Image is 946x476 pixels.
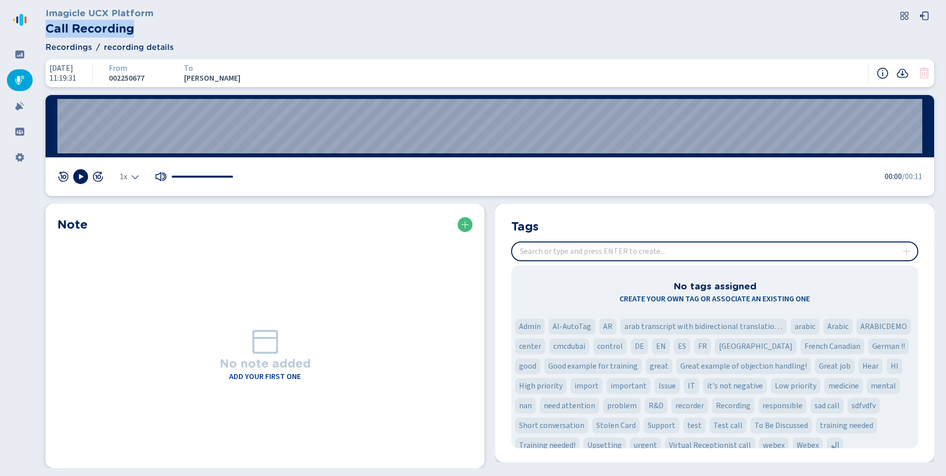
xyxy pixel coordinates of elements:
[712,398,755,414] div: Tag 'Recording'
[674,338,690,354] div: Tag 'ES'
[587,439,622,451] span: Upsetting
[719,340,793,352] span: [GEOGRAPHIC_DATA]
[7,121,33,143] div: Groups
[652,338,670,354] div: Tag 'EN'
[635,340,644,352] span: DE
[7,44,33,65] div: Dashboard
[7,146,33,168] div: Settings
[155,171,167,183] svg: volume-up-fill
[751,418,812,433] div: Tag 'To Be Discussed'
[7,95,33,117] div: Alarms
[92,171,104,183] svg: jump-forward
[46,6,153,20] h3: Imagicle UCX Platform
[570,378,603,394] div: Tag 'import'
[867,378,900,394] div: Tag 'mental'
[544,400,595,412] span: need attention
[877,67,889,79] button: Recording information
[716,400,751,412] span: Recording
[620,319,787,334] div: Tag 'arab transcript with bidirectional translation 'fashion''
[7,69,33,91] div: Recordings
[553,340,585,352] span: cmcdubai
[77,173,85,181] svg: play
[515,437,579,453] div: Tag 'Training needed!'
[659,380,676,392] span: Issue
[631,338,648,354] div: Tag 'DE'
[758,398,806,414] div: Tag 'responsible'
[687,420,702,431] span: test
[648,420,675,431] span: Support
[519,400,532,412] span: nan
[671,398,708,414] div: Tag 'recorder'
[862,360,879,372] span: Hear
[763,439,785,451] span: webex
[15,101,25,111] svg: alarm-filled
[656,340,666,352] span: EN
[549,319,595,334] div: Tag 'AI-AutoTag'
[184,74,240,83] span: [PERSON_NAME]
[630,437,661,453] div: Tag 'urgent'
[519,439,575,451] span: Training needed!
[519,380,563,392] span: High priority
[795,321,815,333] span: arabic
[827,321,849,333] span: Arabic
[885,171,902,183] span: 00:00
[46,42,92,53] span: Recordings
[669,439,751,451] span: Virtual Receptionist call
[676,358,811,374] div: Tag 'Great example of objection handling!'
[791,319,819,334] div: Tag 'arabic'
[678,340,686,352] span: ES
[824,378,863,394] div: Tag 'medicine'
[184,64,193,73] span: To
[819,360,851,372] span: Great job
[703,378,767,394] div: Tag 'it's not negative'
[104,42,174,53] span: recording details
[511,218,539,234] h2: Tags
[851,400,876,412] span: sdfvdfv
[649,400,663,412] span: R&D
[15,127,25,137] svg: groups-filled
[709,418,747,433] div: Tag 'Test call'
[120,173,139,181] div: Select the playback speed
[887,358,902,374] div: Tag 'HI'
[599,319,616,334] div: Tag 'AR'
[918,67,930,79] button: Your role doesn't allow you to delete this conversation
[607,378,651,394] div: Tag 'important'
[645,398,667,414] div: Tag 'R&D'
[607,400,637,412] span: problem
[592,418,640,433] div: Tag 'Stolen Card'
[515,418,588,433] div: Tag 'Short conversation'
[683,418,706,433] div: Tag 'test'
[646,358,672,374] div: Tag 'great'
[15,75,25,85] svg: mic-fill
[548,360,638,372] span: Good example for training
[57,171,69,183] button: skip 10 sec rev [Hotkey: arrow-left]
[828,380,859,392] span: medicine
[597,340,623,352] span: control
[519,420,584,431] span: Short conversation
[872,340,905,352] span: German !!
[57,171,69,183] svg: jump-back
[49,74,76,83] span: 11:19:31
[823,319,852,334] div: Tag 'Arabic'
[684,378,699,394] div: Tag 'IT'
[713,420,743,431] span: Test call
[655,378,680,394] div: Tag 'Issue'
[804,340,860,352] span: French Canadian
[553,321,591,333] span: AI-AutoTag
[891,360,899,372] span: HI
[515,319,545,334] div: Tag 'Admin'
[131,173,139,181] svg: chevron-down
[816,418,877,433] div: Tag 'training needed'
[92,171,104,183] button: skip 10 sec fwd [Hotkey: arrow-right]
[877,67,889,79] svg: info-circle
[593,338,627,354] div: Tag 'control'
[549,338,589,354] div: Tag 'cmcdubai'
[15,49,25,59] svg: dashboard-filled
[797,439,819,451] span: Webex
[665,437,755,453] div: Tag 'Virtual Receptionist call'
[515,338,545,354] div: Tag 'center'
[109,64,127,73] span: From
[611,380,647,392] span: important
[515,358,540,374] div: Tag 'good'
